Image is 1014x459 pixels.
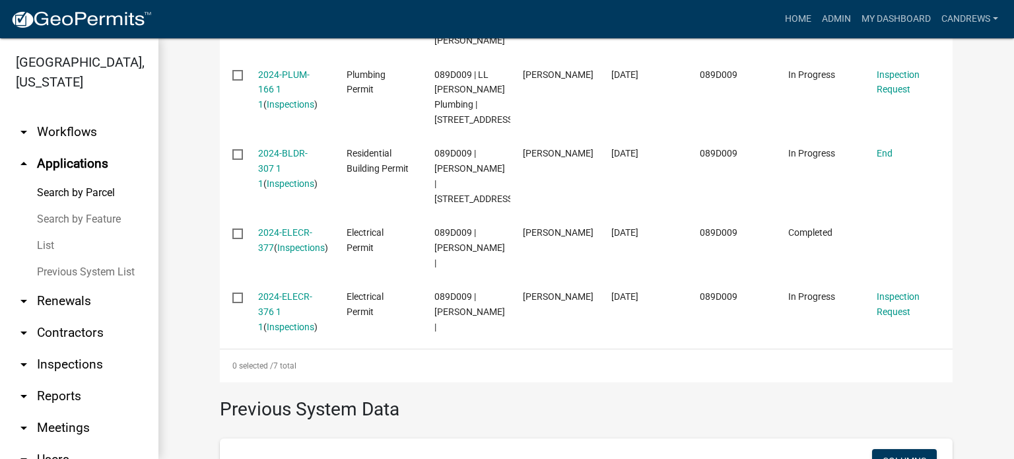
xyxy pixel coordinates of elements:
[856,7,936,32] a: My Dashboard
[267,178,314,189] a: Inspections
[434,69,516,125] span: 089D009 | LL Grimes Plumbing | 165 OVERLOOK DR
[700,291,737,302] span: 089D009
[700,69,737,80] span: 089D009
[258,148,308,189] a: 2024-BLDR-307 1 1
[780,7,817,32] a: Home
[267,99,314,110] a: Inspections
[232,361,273,371] span: 0 selected /
[434,291,505,332] span: 089D009 | HARRIDGE JOSEPH C |
[611,291,638,302] span: 08/08/2024
[267,322,314,332] a: Inspections
[611,69,638,80] span: 08/19/2024
[936,7,1003,32] a: candrews
[523,69,593,80] span: Marvin R Johnson Jr.
[611,148,638,159] span: 08/19/2024
[347,148,409,174] span: Residential Building Permit
[347,291,384,317] span: Electrical Permit
[877,148,893,159] a: End
[523,291,593,302] span: leticia B holloway
[16,357,32,372] i: arrow_drop_down
[434,227,505,268] span: 089D009 | HARRIDGE JOSEPH C |
[788,69,835,80] span: In Progress
[258,69,310,110] a: 2024-PLUM-166 1 1
[258,67,321,112] div: ( )
[258,227,312,253] a: 2024-ELECR-377
[277,242,325,253] a: Inspections
[523,148,593,159] span: Marvin R Johnson Jr.
[347,69,386,95] span: Plumbing Permit
[788,291,835,302] span: In Progress
[347,227,384,253] span: Electrical Permit
[258,146,321,191] div: ( )
[788,148,835,159] span: In Progress
[700,227,737,238] span: 089D009
[258,225,321,256] div: ( )
[877,69,920,95] a: Inspection Request
[16,156,32,172] i: arrow_drop_up
[817,7,856,32] a: Admin
[16,420,32,436] i: arrow_drop_down
[611,227,638,238] span: 08/08/2024
[258,289,321,334] div: ( )
[220,349,953,382] div: 7 total
[788,227,832,238] span: Completed
[16,293,32,309] i: arrow_drop_down
[700,148,737,159] span: 089D009
[877,291,920,317] a: Inspection Request
[258,291,312,332] a: 2024-ELECR-376 1 1
[16,124,32,140] i: arrow_drop_down
[220,382,953,423] h3: Previous System Data
[523,227,593,238] span: leticia B holloway
[16,325,32,341] i: arrow_drop_down
[434,148,516,203] span: 089D009 | HARRIDGE JOSEPH C | 165 OVERLOOK DR
[16,388,32,404] i: arrow_drop_down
